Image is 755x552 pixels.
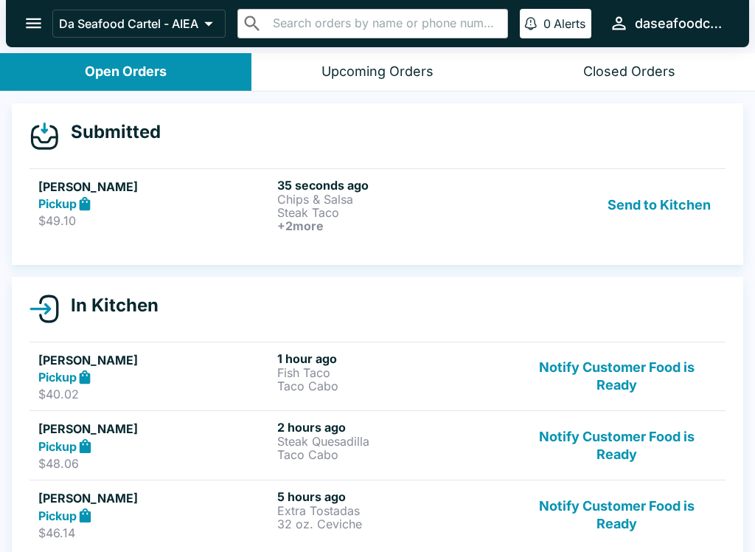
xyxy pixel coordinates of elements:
[38,196,77,211] strong: Pickup
[635,15,726,32] div: daseafoodcartel
[38,213,271,228] p: $49.10
[517,351,717,402] button: Notify Customer Food is Ready
[277,448,510,461] p: Taco Cabo
[38,525,271,540] p: $46.14
[38,508,77,523] strong: Pickup
[29,410,726,480] a: [PERSON_NAME]Pickup$48.062 hours agoSteak QuesadillaTaco CaboNotify Customer Food is Ready
[29,342,726,411] a: [PERSON_NAME]Pickup$40.021 hour agoFish TacoTaco CaboNotify Customer Food is Ready
[277,366,510,379] p: Fish Taco
[277,517,510,531] p: 32 oz. Ceviche
[59,16,198,31] p: Da Seafood Cartel - AIEA
[38,178,271,196] h5: [PERSON_NAME]
[15,4,52,42] button: open drawer
[603,7,731,39] button: daseafoodcartel
[29,480,726,549] a: [PERSON_NAME]Pickup$46.145 hours agoExtra Tostadas32 oz. CevicheNotify Customer Food is Ready
[38,439,77,454] strong: Pickup
[277,435,510,448] p: Steak Quesadilla
[554,16,585,31] p: Alerts
[277,379,510,393] p: Taco Cabo
[38,370,77,384] strong: Pickup
[85,63,167,80] div: Open Orders
[38,420,271,438] h5: [PERSON_NAME]
[268,13,501,34] input: Search orders by name or phone number
[277,219,510,232] h6: + 2 more
[277,504,510,517] p: Extra Tostadas
[517,489,717,540] button: Notify Customer Food is Ready
[38,456,271,471] p: $48.06
[59,121,161,143] h4: Submitted
[277,489,510,504] h6: 5 hours ago
[277,420,510,435] h6: 2 hours ago
[38,387,271,401] p: $40.02
[38,489,271,507] h5: [PERSON_NAME]
[321,63,434,80] div: Upcoming Orders
[52,10,226,38] button: Da Seafood Cartel - AIEA
[583,63,675,80] div: Closed Orders
[29,168,726,241] a: [PERSON_NAME]Pickup$49.1035 seconds agoChips & SalsaSteak Taco+2moreSend to Kitchen
[277,178,510,193] h6: 35 seconds ago
[277,193,510,206] p: Chips & Salsa
[277,206,510,219] p: Steak Taco
[543,16,551,31] p: 0
[59,294,159,317] h4: In Kitchen
[38,351,271,369] h5: [PERSON_NAME]
[517,420,717,471] button: Notify Customer Food is Ready
[277,351,510,366] h6: 1 hour ago
[602,178,717,232] button: Send to Kitchen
